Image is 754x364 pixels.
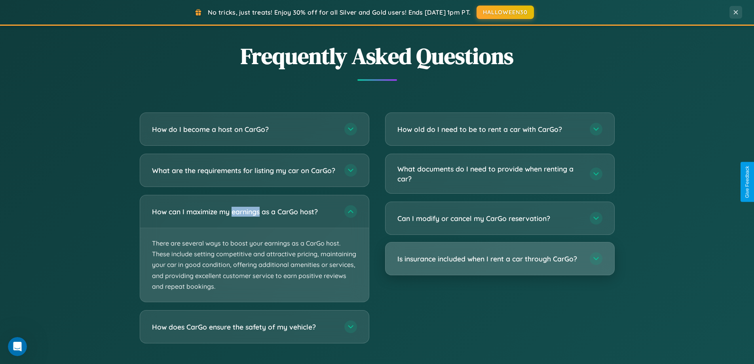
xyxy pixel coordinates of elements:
[152,166,336,175] h3: What are the requirements for listing my car on CarGo?
[397,213,582,223] h3: Can I modify or cancel my CarGo reservation?
[152,207,336,217] h3: How can I maximize my earnings as a CarGo host?
[397,164,582,183] h3: What documents do I need to provide when renting a car?
[208,8,471,16] span: No tricks, just treats! Enjoy 30% off for all Silver and Gold users! Ends [DATE] 1pm PT.
[745,166,750,198] div: Give Feedback
[8,337,27,356] iframe: Intercom live chat
[152,322,336,332] h3: How does CarGo ensure the safety of my vehicle?
[152,124,336,134] h3: How do I become a host on CarGo?
[140,41,615,71] h2: Frequently Asked Questions
[397,254,582,264] h3: Is insurance included when I rent a car through CarGo?
[397,124,582,134] h3: How old do I need to be to rent a car with CarGo?
[140,228,369,302] p: There are several ways to boost your earnings as a CarGo host. These include setting competitive ...
[477,6,534,19] button: HALLOWEEN30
